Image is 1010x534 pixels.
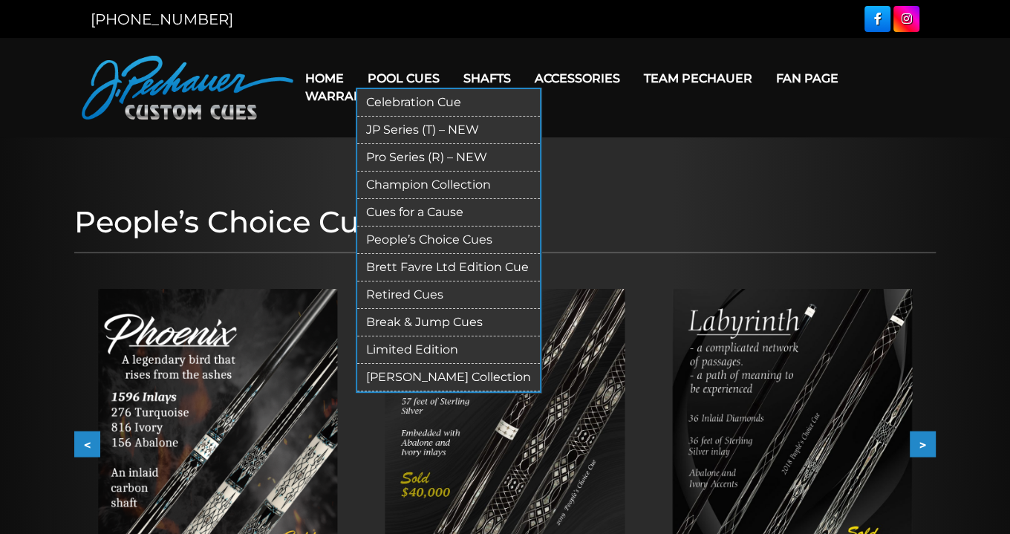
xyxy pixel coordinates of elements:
[82,56,293,120] img: Pechauer Custom Cues
[293,59,356,97] a: Home
[357,117,540,144] a: JP Series (T) – NEW
[389,77,446,115] a: Cart
[91,10,233,28] a: [PHONE_NUMBER]
[357,144,540,172] a: Pro Series (R) – NEW
[74,432,100,458] button: <
[356,59,452,97] a: Pool Cues
[357,254,540,281] a: Brett Favre Ltd Edition Cue
[523,59,632,97] a: Accessories
[357,364,540,391] a: [PERSON_NAME] Collection
[764,59,850,97] a: Fan Page
[357,172,540,199] a: Champion Collection
[357,199,540,227] a: Cues for a Cause
[357,89,540,117] a: Celebration Cue
[357,227,540,254] a: People’s Choice Cues
[357,281,540,309] a: Retired Cues
[452,59,523,97] a: Shafts
[293,77,389,115] a: Warranty
[74,204,936,240] h1: People’s Choice Cues
[74,432,936,458] div: Carousel Navigation
[632,59,764,97] a: Team Pechauer
[357,336,540,364] a: Limited Edition
[357,309,540,336] a: Break & Jump Cues
[910,432,936,458] button: >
